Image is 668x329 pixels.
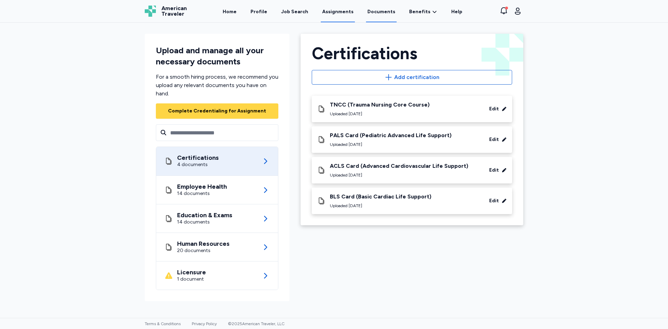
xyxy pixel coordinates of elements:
button: Add certification [312,70,512,85]
div: Complete Credentialing for Assignment [168,108,266,115]
span: Benefits [409,8,430,15]
div: For a smooth hiring process, we recommend you upload any relevant documents you have on hand. [156,73,278,98]
div: 14 documents [177,219,232,226]
span: American Traveler [161,6,187,17]
div: Edit [489,105,499,112]
a: Benefits [409,8,437,15]
img: Logo [145,6,156,17]
div: Job Search [281,8,308,15]
div: Edit [489,167,499,174]
span: Add certification [394,73,439,81]
div: TNCC (Trauma Nursing Core Course) [330,101,430,108]
div: Uploaded [DATE] [330,172,468,178]
div: 1 document [177,276,206,283]
button: Complete Credentialing for Assignment [156,103,278,119]
div: PALS Card (Pediatric Advanced Life Support) [330,132,452,139]
div: Edit [489,197,499,204]
div: Human Resources [177,240,230,247]
a: Terms & Conditions [145,321,181,326]
div: Uploaded [DATE] [330,203,431,209]
div: Licensure [177,269,206,276]
div: Certifications [177,154,219,161]
div: Uploaded [DATE] [330,111,430,117]
a: Documents [366,1,397,22]
div: 4 documents [177,161,219,168]
div: Edit [489,136,499,143]
div: Upload and manage all your necessary documents [156,45,278,67]
div: BLS Card (Basic Cardiac Life Support) [330,193,431,200]
span: © 2025 American Traveler, LLC [228,321,285,326]
a: Assignments [321,1,355,22]
div: 20 documents [177,247,230,254]
div: Certifications [312,45,512,62]
div: Education & Exams [177,212,232,219]
div: Employee Health [177,183,227,190]
div: ACLS Card (Advanced Cardiovascular Life Support) [330,163,468,170]
a: Privacy Policy [192,321,217,326]
div: Uploaded [DATE] [330,142,452,147]
div: 14 documents [177,190,227,197]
